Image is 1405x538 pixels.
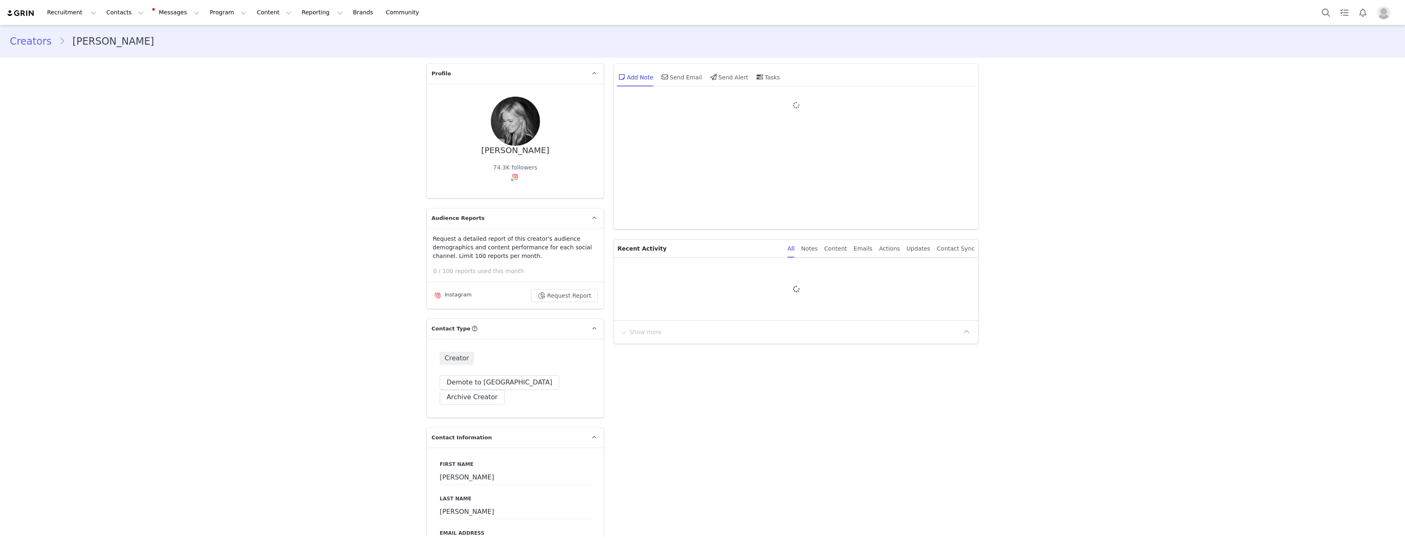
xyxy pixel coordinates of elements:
p: Request a detailed report of this creator's audience demographics and content performance for eac... [433,235,598,260]
button: Program [205,3,251,22]
div: Tasks [755,67,780,87]
button: Content [252,3,296,22]
div: Updates [906,240,930,258]
div: Emails [854,240,872,258]
div: Content [824,240,847,258]
label: Last Name [440,495,591,502]
div: Contact Sync [937,240,975,258]
button: Request Report [531,289,598,302]
span: Contact Information [431,434,492,442]
button: Recruitment [42,3,101,22]
img: grin logo [7,9,35,17]
div: Send Alert [709,67,748,87]
img: instagram.svg [434,292,441,299]
p: Recent Activity [617,240,781,258]
span: Contact Type [431,325,470,333]
a: Tasks [1335,3,1353,22]
button: Archive Creator [440,390,505,405]
div: All [788,240,795,258]
button: Search [1317,3,1335,22]
span: Creator [440,352,474,365]
div: Add Note [617,67,653,87]
a: Community [381,3,428,22]
img: 76f0803f-3642-44d1-8bb8-9e5b49081b78.jpg [491,97,540,146]
button: Notifications [1354,3,1372,22]
div: Send Email [660,67,702,87]
button: Reporting [297,3,348,22]
span: Audience Reports [431,214,485,222]
button: Show more [619,326,662,339]
div: 74.3K followers [493,163,538,172]
img: placeholder-profile.jpg [1377,6,1390,19]
a: Brands [348,3,380,22]
div: Instagram [433,291,472,301]
button: Contacts [102,3,149,22]
a: Creators [10,34,59,49]
button: Profile [1372,6,1398,19]
span: Profile [431,70,451,78]
label: Email Address [440,529,591,537]
div: Notes [801,240,818,258]
img: instagram.svg [512,174,518,180]
div: Actions [879,240,900,258]
button: Demote to [GEOGRAPHIC_DATA] [440,375,559,390]
button: Messages [149,3,204,22]
div: [PERSON_NAME] [481,146,549,155]
p: 0 / 100 reports used this month [433,267,604,276]
label: First Name [440,461,591,468]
